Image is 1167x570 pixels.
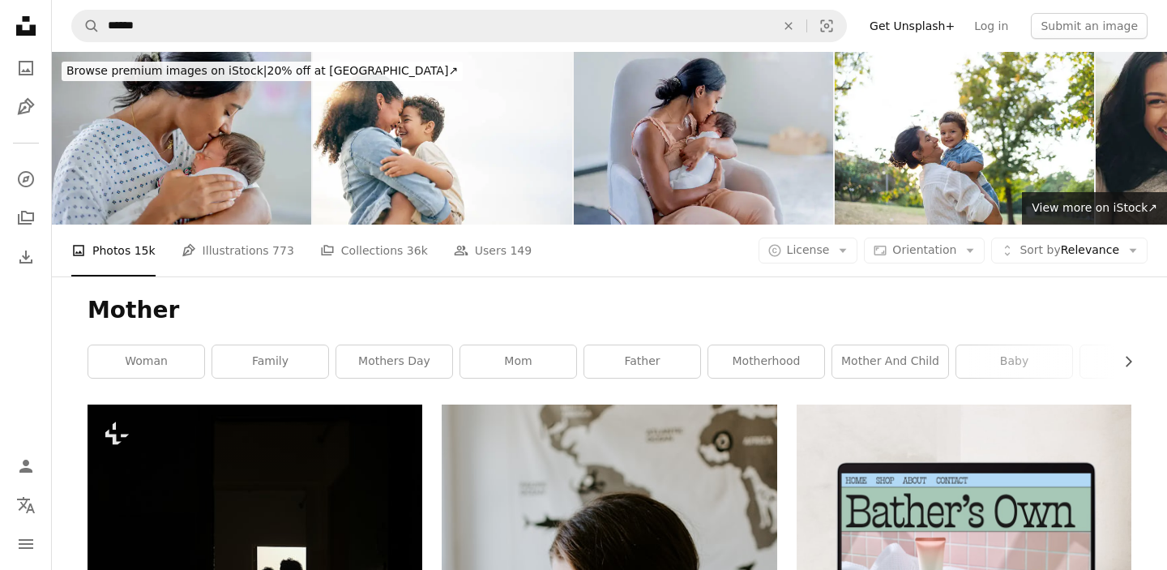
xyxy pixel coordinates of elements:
span: 149 [510,242,532,259]
span: License [787,243,830,256]
span: Orientation [892,243,956,256]
a: Illustrations [10,91,42,123]
button: Visual search [807,11,846,41]
button: Orientation [864,238,985,264]
span: 20% off at [GEOGRAPHIC_DATA] ↗ [66,64,458,77]
a: Collections 36k [320,225,428,276]
button: Language [10,489,42,521]
span: 773 [272,242,294,259]
a: mother and child [832,345,948,378]
a: Collections [10,202,42,234]
img: Beach, sunset and love of mom for child, boy or son together outdoor in nature on holiday, vacati... [313,52,572,225]
a: woman [88,345,204,378]
a: Log in [964,13,1018,39]
span: Sort by [1020,243,1060,256]
img: Bonding with Baby [52,52,311,225]
a: Photos [10,52,42,84]
a: Illustrations 773 [182,225,294,276]
a: Get Unsplash+ [860,13,964,39]
a: baby [956,345,1072,378]
button: Search Unsplash [72,11,100,41]
button: scroll list to the right [1114,345,1131,378]
span: Relevance [1020,242,1119,259]
a: View more on iStock↗ [1022,192,1167,225]
h1: Mother [88,296,1131,325]
span: View more on iStock ↗ [1032,201,1157,214]
button: Clear [771,11,806,41]
a: Browse premium images on iStock|20% off at [GEOGRAPHIC_DATA]↗ [52,52,472,91]
img: Rocking Baby [574,52,833,225]
button: Sort byRelevance [991,238,1148,264]
form: Find visuals sitewide [71,10,847,42]
a: family [212,345,328,378]
a: mom [460,345,576,378]
a: father [584,345,700,378]
img: Joyful mother lifting child in sunny outdoor park setting [835,52,1094,225]
button: License [759,238,858,264]
a: Download History [10,241,42,273]
a: Log in / Sign up [10,450,42,482]
span: Browse premium images on iStock | [66,64,267,77]
button: Submit an image [1031,13,1148,39]
a: mothers day [336,345,452,378]
a: Users 149 [454,225,532,276]
span: 36k [407,242,428,259]
button: Menu [10,528,42,560]
a: motherhood [708,345,824,378]
a: Explore [10,163,42,195]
